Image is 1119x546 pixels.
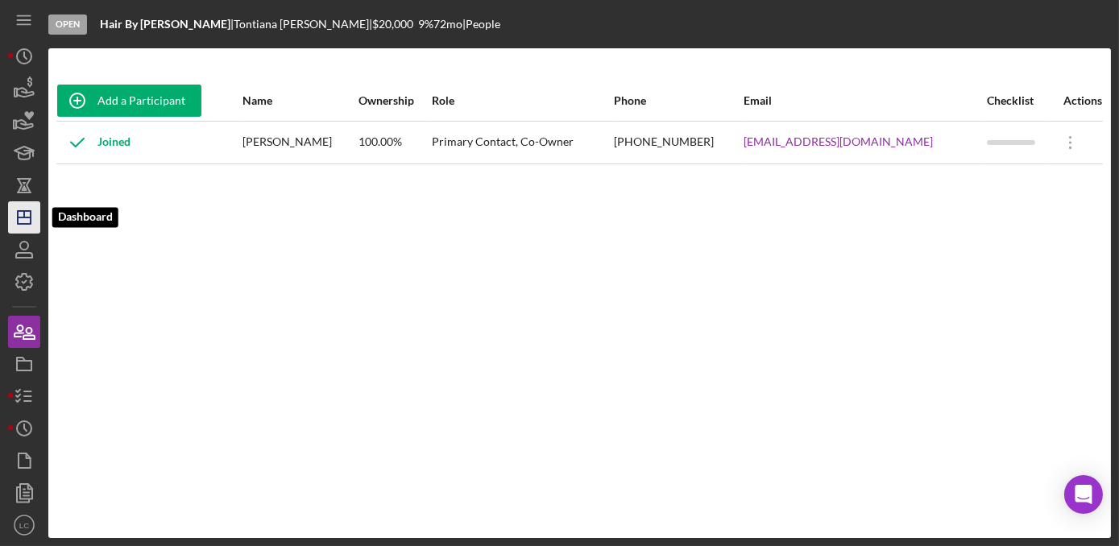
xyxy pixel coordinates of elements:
[433,18,462,31] div: 72 mo
[744,135,933,148] a: [EMAIL_ADDRESS][DOMAIN_NAME]
[372,17,413,31] span: $20,000
[243,94,358,107] div: Name
[358,122,429,163] div: 100.00%
[432,122,613,163] div: Primary Contact, Co-Owner
[97,85,185,117] div: Add a Participant
[1064,475,1103,514] div: Open Intercom Messenger
[615,122,742,163] div: [PHONE_NUMBER]
[987,94,1049,107] div: Checklist
[418,18,433,31] div: 9 %
[57,85,201,117] button: Add a Participant
[1051,94,1102,107] div: Actions
[57,122,131,163] div: Joined
[100,17,230,31] b: Hair By [PERSON_NAME]
[358,94,429,107] div: Ownership
[100,18,234,31] div: |
[234,18,372,31] div: Tontiana [PERSON_NAME] |
[615,94,742,107] div: Phone
[8,509,40,541] button: LC
[462,18,500,31] div: | People
[744,94,985,107] div: Email
[432,94,613,107] div: Role
[48,14,87,35] div: Open
[243,122,358,163] div: [PERSON_NAME]
[19,521,29,530] text: LC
